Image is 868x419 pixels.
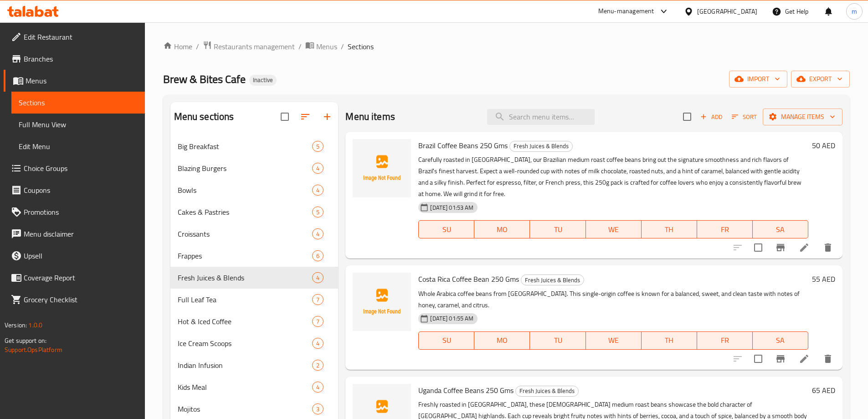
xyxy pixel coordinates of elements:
[178,338,313,349] span: Ice Cream Scoops
[178,163,313,174] span: Blazing Burgers
[4,26,145,48] a: Edit Restaurant
[178,228,313,239] span: Croissants
[586,331,642,350] button: WE
[852,6,857,16] span: m
[736,73,780,85] span: import
[312,228,324,239] div: items
[726,110,763,124] span: Sort items
[163,69,246,89] span: Brew & Bites Cafe
[312,382,324,393] div: items
[510,141,572,151] span: Fresh Juices & Blends
[178,272,313,283] span: Fresh Juices & Blends
[178,360,313,371] span: Indian Infusion
[178,316,313,327] span: Hot & Iced Coffee
[28,319,42,331] span: 1.0.0
[170,354,339,376] div: Indian Infusion2
[770,348,791,370] button: Branch-specific-item
[753,331,808,350] button: SA
[756,334,805,347] span: SA
[749,238,768,257] span: Select to update
[426,203,477,212] span: [DATE] 01:53 AM
[170,201,339,223] div: Cakes & Pastries5
[316,106,338,128] button: Add section
[312,316,324,327] div: items
[418,220,474,238] button: SU
[422,334,471,347] span: SU
[178,141,313,152] div: Big Breakfast
[24,272,138,283] span: Coverage Report
[817,237,839,259] button: delete
[313,208,323,217] span: 5
[4,201,145,223] a: Promotions
[4,48,145,70] a: Branches
[275,107,294,126] span: Select all sections
[249,76,277,84] span: Inactive
[4,223,145,245] a: Menu disclaimer
[312,185,324,196] div: items
[4,289,145,310] a: Grocery Checklist
[418,331,474,350] button: SU
[313,383,323,392] span: 4
[11,92,145,114] a: Sections
[590,223,638,236] span: WE
[313,361,323,370] span: 2
[196,41,199,52] li: /
[4,179,145,201] a: Coupons
[316,41,337,52] span: Menus
[4,70,145,92] a: Menus
[701,223,749,236] span: FR
[699,112,724,122] span: Add
[4,245,145,267] a: Upsell
[178,207,313,217] span: Cakes & Pastries
[170,157,339,179] div: Blazing Burgers4
[24,53,138,64] span: Branches
[817,348,839,370] button: delete
[312,207,324,217] div: items
[697,220,753,238] button: FR
[312,294,324,305] div: items
[170,135,339,157] div: Big Breakfast5
[294,106,316,128] span: Sort sections
[474,220,530,238] button: MO
[178,294,313,305] span: Full Leaf Tea
[313,142,323,151] span: 5
[418,288,808,311] p: Whole Arabica coffee beans from [GEOGRAPHIC_DATA]. This single-origin coffee is known for a balan...
[11,135,145,157] a: Edit Menu
[312,338,324,349] div: items
[313,230,323,238] span: 4
[313,317,323,326] span: 7
[798,73,842,85] span: export
[530,220,586,238] button: TU
[515,386,579,397] div: Fresh Juices & Blends
[812,139,835,152] h6: 50 AED
[418,154,808,200] p: Carefully roasted in [GEOGRAPHIC_DATA], our Brazilian medium roast coffee beans bring out the sig...
[732,112,757,122] span: Sort
[313,164,323,173] span: 4
[5,319,27,331] span: Version:
[178,403,313,414] div: Mojitos
[313,295,323,304] span: 7
[19,141,138,152] span: Edit Menu
[24,163,138,174] span: Choice Groups
[418,272,519,286] span: Costa Rica Coffee Bean 250 Gms
[729,110,759,124] button: Sort
[170,289,339,310] div: Full Leaf Tea7
[313,274,323,282] span: 4
[509,141,573,152] div: Fresh Juices & Blends
[756,223,805,236] span: SA
[24,250,138,261] span: Upsell
[474,331,530,350] button: MO
[178,185,313,196] span: Bowls
[530,331,586,350] button: TU
[170,267,339,289] div: Fresh Juices & Blends4
[791,71,850,88] button: export
[24,228,138,239] span: Menu disclaimer
[170,245,339,267] div: Frappes6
